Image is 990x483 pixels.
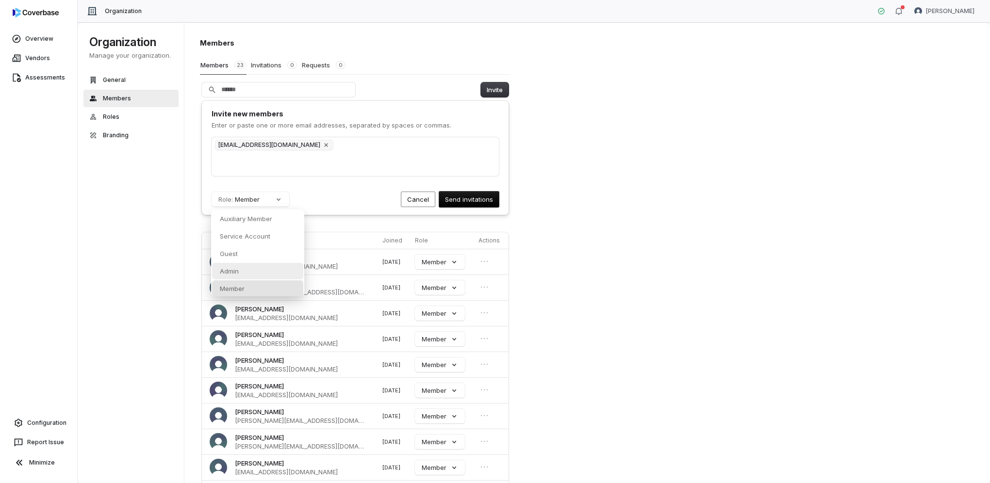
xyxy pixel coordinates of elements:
[235,442,365,451] span: [PERSON_NAME][EMAIL_ADDRESS][DOMAIN_NAME]
[27,438,64,446] span: Report Issue
[235,390,338,399] span: [EMAIL_ADDRESS][DOMAIN_NAME]
[235,433,284,442] span: [PERSON_NAME]
[220,267,239,275] p: Admin
[439,192,499,207] button: Send invitations
[235,313,338,322] span: [EMAIL_ADDRESS][DOMAIN_NAME]
[210,330,227,348] img: Kristina Carroll
[103,95,131,102] span: Members
[478,358,490,370] button: Open menu
[481,82,509,97] button: Invite
[382,258,400,265] span: [DATE]
[13,8,59,17] img: logo-D7KZi-bG.svg
[382,387,400,394] span: [DATE]
[411,232,475,249] th: Role
[210,305,227,322] img: Madison Hull
[210,382,227,399] img: Cassandra Burns
[25,35,53,43] span: Overview
[235,330,284,339] span: [PERSON_NAME]
[212,109,499,119] h1: Invite new members
[250,56,297,74] button: Invitations
[220,214,272,223] p: Auxiliary Member
[478,333,490,344] button: Open menu
[382,336,400,342] span: [DATE]
[235,382,284,390] span: [PERSON_NAME]
[478,281,490,293] button: Open menu
[235,459,284,467] span: [PERSON_NAME]
[89,34,173,50] h1: Organization
[210,433,227,451] img: Jonathan Lee
[235,467,338,476] span: [EMAIL_ADDRESS][DOMAIN_NAME]
[478,384,490,396] button: Open menu
[220,232,270,241] p: Service Account
[478,410,490,421] button: Open menu
[234,61,246,69] span: 23
[235,365,338,373] span: [EMAIL_ADDRESS][DOMAIN_NAME]
[105,7,142,15] span: Organization
[478,256,490,267] button: Open menu
[200,38,511,48] h1: Members
[29,459,55,467] span: Minimize
[401,192,435,207] button: Cancel
[220,249,238,258] p: Guest
[235,416,365,425] span: [PERSON_NAME][EMAIL_ADDRESS][DOMAIN_NAME]
[103,113,119,121] span: Roles
[914,7,922,15] img: Michael Violante avatar
[287,61,297,69] span: 0
[382,438,400,445] span: [DATE]
[27,419,66,427] span: Configuration
[475,232,509,249] th: Actions
[382,361,400,368] span: [DATE]
[382,284,400,291] span: [DATE]
[212,121,499,129] p: Enter or paste one or more email addresses, separated by spaces or commas.
[210,407,227,425] img: Bridget Seagraves
[200,56,247,75] button: Members
[103,76,126,84] span: General
[301,56,346,74] button: Requests
[235,407,284,416] span: [PERSON_NAME]
[478,307,490,319] button: Open menu
[235,305,284,313] span: [PERSON_NAME]
[25,54,50,62] span: Vendors
[926,7,974,15] span: [PERSON_NAME]
[25,74,65,81] span: Assessments
[382,464,400,471] span: [DATE]
[478,435,490,447] button: Open menu
[336,61,346,69] span: 0
[235,339,338,348] span: [EMAIL_ADDRESS][DOMAIN_NAME]
[379,232,411,249] th: Joined
[210,459,227,476] img: Christie Mielzarek
[218,141,320,149] p: [EMAIL_ADDRESS][DOMAIN_NAME]
[202,82,355,97] input: Search
[235,356,284,365] span: [PERSON_NAME]
[210,356,227,373] img: Emad Nabbus
[478,461,490,473] button: Open menu
[202,232,379,249] th: User
[382,310,400,317] span: [DATE]
[210,279,227,296] img: Travis Helton
[103,131,129,139] span: Branding
[89,51,173,60] p: Manage your organization.
[210,253,227,271] img: George Munyua
[382,413,400,419] span: [DATE]
[220,284,245,293] p: Member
